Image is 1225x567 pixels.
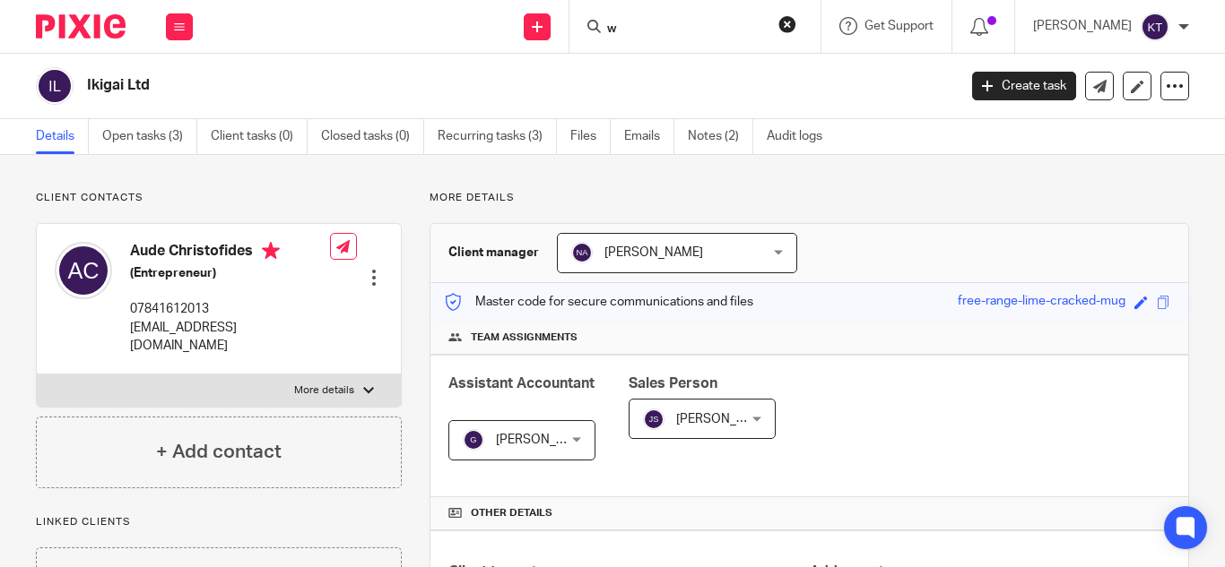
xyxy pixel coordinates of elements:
h2: Ikigai Ltd [87,76,774,95]
span: [PERSON_NAME] [496,434,595,446]
h5: (Entrepreneur) [130,264,330,282]
div: free-range-lime-cracked-mug [958,292,1125,313]
input: Search [605,21,767,38]
h4: + Add contact [156,438,282,466]
a: Emails [624,119,674,154]
p: 07841612013 [130,300,330,318]
a: Notes (2) [688,119,753,154]
a: Audit logs [767,119,836,154]
p: More details [294,383,354,398]
h4: Aude Christofides [130,242,330,264]
img: svg%3E [463,429,484,451]
span: Assistant Accountant [448,376,595,391]
span: Other details [471,506,552,520]
span: Sales Person [629,376,717,391]
a: Create task [972,72,1076,100]
p: Client contacts [36,191,402,205]
img: svg%3E [36,67,74,105]
span: [PERSON_NAME] [604,246,703,259]
p: [EMAIL_ADDRESS][DOMAIN_NAME] [130,319,330,356]
i: Primary [262,242,280,260]
span: [PERSON_NAME] [676,413,775,425]
a: Closed tasks (0) [321,119,424,154]
p: Master code for secure communications and files [444,293,753,311]
a: Open tasks (3) [102,119,197,154]
a: Client tasks (0) [211,119,308,154]
h3: Client manager [448,244,539,262]
img: svg%3E [571,242,593,263]
img: Pixie [36,14,126,39]
p: More details [430,191,1189,205]
button: Clear [778,15,796,33]
span: Get Support [864,20,934,32]
img: svg%3E [643,408,665,430]
p: Linked clients [36,515,402,529]
a: Recurring tasks (3) [438,119,557,154]
img: svg%3E [55,242,112,299]
img: svg%3E [1141,13,1169,41]
span: Team assignments [471,331,578,345]
p: [PERSON_NAME] [1033,17,1132,35]
a: Details [36,119,89,154]
a: Files [570,119,611,154]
